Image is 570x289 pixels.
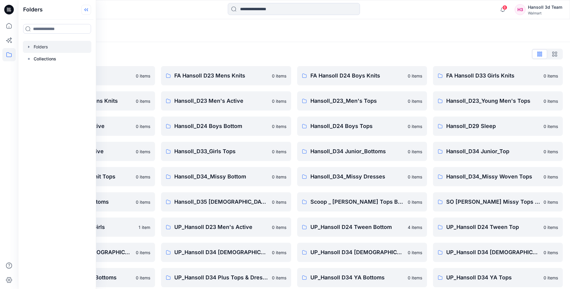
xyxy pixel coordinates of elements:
[272,249,286,256] p: 0 items
[502,5,507,10] span: 6
[34,55,56,62] p: Collections
[272,123,286,129] p: 0 items
[446,223,540,231] p: UP_Hansoll D24 Tween Top
[174,223,268,231] p: UP_Hansoll D23 Men's Active
[136,249,150,256] p: 0 items
[446,147,540,156] p: Hansoll_D34 Junior_Top
[544,73,558,79] p: 0 items
[161,117,291,136] a: Hansoll_D24 Boys Bottom0 items
[174,147,268,156] p: Hansoll_D33_Girls Tops
[297,268,427,287] a: UP_Hansoll D34 YA Bottoms0 items
[433,142,563,161] a: Hansoll_D34 Junior_Top0 items
[310,122,404,130] p: Hansoll_D24 Boys Tops
[433,66,563,85] a: FA Hansoll D33 Girls Knits0 items
[297,192,427,211] a: Scoop _ [PERSON_NAME] Tops Bottoms Dresses0 items
[161,243,291,262] a: UP_Hansoll D34 [DEMOGRAPHIC_DATA] Bottoms0 items
[136,275,150,281] p: 0 items
[446,122,540,130] p: Hansoll_D29 Sleep
[544,224,558,230] p: 0 items
[310,248,404,257] p: UP_Hansoll D34 [DEMOGRAPHIC_DATA] Dresses
[544,249,558,256] p: 0 items
[161,268,291,287] a: UP_Hansoll D34 Plus Tops & Dresses0 items
[433,218,563,237] a: UP_Hansoll D24 Tween Top0 items
[544,123,558,129] p: 0 items
[408,73,422,79] p: 0 items
[433,243,563,262] a: UP_Hansoll D34 [DEMOGRAPHIC_DATA] Knit Tops0 items
[433,167,563,186] a: Hansoll_D34_Missy Woven Tops0 items
[174,71,268,80] p: FA Hansoll D23 Mens Knits
[310,97,404,105] p: Hansoll_D23_Men's Tops
[297,243,427,262] a: UP_Hansoll D34 [DEMOGRAPHIC_DATA] Dresses0 items
[544,199,558,205] p: 0 items
[433,192,563,211] a: SO [PERSON_NAME] Missy Tops Bottoms Dresses0 items
[408,275,422,281] p: 0 items
[310,273,404,282] p: UP_Hansoll D34 YA Bottoms
[408,123,422,129] p: 0 items
[272,73,286,79] p: 0 items
[297,66,427,85] a: FA Hansoll D24 Boys Knits0 items
[161,66,291,85] a: FA Hansoll D23 Mens Knits0 items
[310,172,404,181] p: Hansoll_D34_Missy Dresses
[136,73,150,79] p: 0 items
[174,97,268,105] p: Hansoll_D23 Men's Active
[297,167,427,186] a: Hansoll_D34_Missy Dresses0 items
[272,174,286,180] p: 0 items
[446,273,540,282] p: UP_Hansoll D34 YA Tops
[515,4,526,15] div: H3
[297,142,427,161] a: Hansoll_D34 Junior_Bottoms0 items
[174,122,268,130] p: Hansoll_D24 Boys Bottom
[408,174,422,180] p: 0 items
[544,98,558,104] p: 0 items
[528,4,562,11] div: Hansoll 3d Team
[310,223,404,231] p: UP_Hansoll D24 Tween Bottom
[161,167,291,186] a: Hansoll_D34_Missy Bottom0 items
[408,199,422,205] p: 0 items
[136,199,150,205] p: 0 items
[433,91,563,111] a: Hansoll_D23_Young Men's Tops0 items
[310,71,404,80] p: FA Hansoll D24 Boys Knits
[446,248,540,257] p: UP_Hansoll D34 [DEMOGRAPHIC_DATA] Knit Tops
[272,275,286,281] p: 0 items
[310,198,404,206] p: Scoop _ [PERSON_NAME] Tops Bottoms Dresses
[272,224,286,230] p: 0 items
[408,249,422,256] p: 0 items
[446,198,540,206] p: SO [PERSON_NAME] Missy Tops Bottoms Dresses
[528,11,562,15] div: Walmart
[136,98,150,104] p: 0 items
[433,268,563,287] a: UP_Hansoll D34 YA Tops0 items
[297,91,427,111] a: Hansoll_D23_Men's Tops0 items
[161,91,291,111] a: Hansoll_D23 Men's Active0 items
[446,71,540,80] p: FA Hansoll D33 Girls Knits
[446,172,540,181] p: Hansoll_D34_Missy Woven Tops
[136,123,150,129] p: 0 items
[408,98,422,104] p: 0 items
[272,148,286,155] p: 0 items
[174,248,268,257] p: UP_Hansoll D34 [DEMOGRAPHIC_DATA] Bottoms
[161,192,291,211] a: Hansoll_D35 [DEMOGRAPHIC_DATA] Plus Top & Dresses0 items
[272,199,286,205] p: 0 items
[544,275,558,281] p: 0 items
[161,142,291,161] a: Hansoll_D33_Girls Tops0 items
[161,218,291,237] a: UP_Hansoll D23 Men's Active0 items
[408,148,422,155] p: 0 items
[297,218,427,237] a: UP_Hansoll D24 Tween Bottom4 items
[297,117,427,136] a: Hansoll_D24 Boys Tops0 items
[272,98,286,104] p: 0 items
[136,148,150,155] p: 0 items
[408,224,422,230] p: 4 items
[174,172,268,181] p: Hansoll_D34_Missy Bottom
[544,174,558,180] p: 0 items
[139,224,150,230] p: 1 item
[174,198,268,206] p: Hansoll_D35 [DEMOGRAPHIC_DATA] Plus Top & Dresses
[446,97,540,105] p: Hansoll_D23_Young Men's Tops
[174,273,268,282] p: UP_Hansoll D34 Plus Tops & Dresses
[136,174,150,180] p: 0 items
[544,148,558,155] p: 0 items
[433,117,563,136] a: Hansoll_D29 Sleep0 items
[310,147,404,156] p: Hansoll_D34 Junior_Bottoms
